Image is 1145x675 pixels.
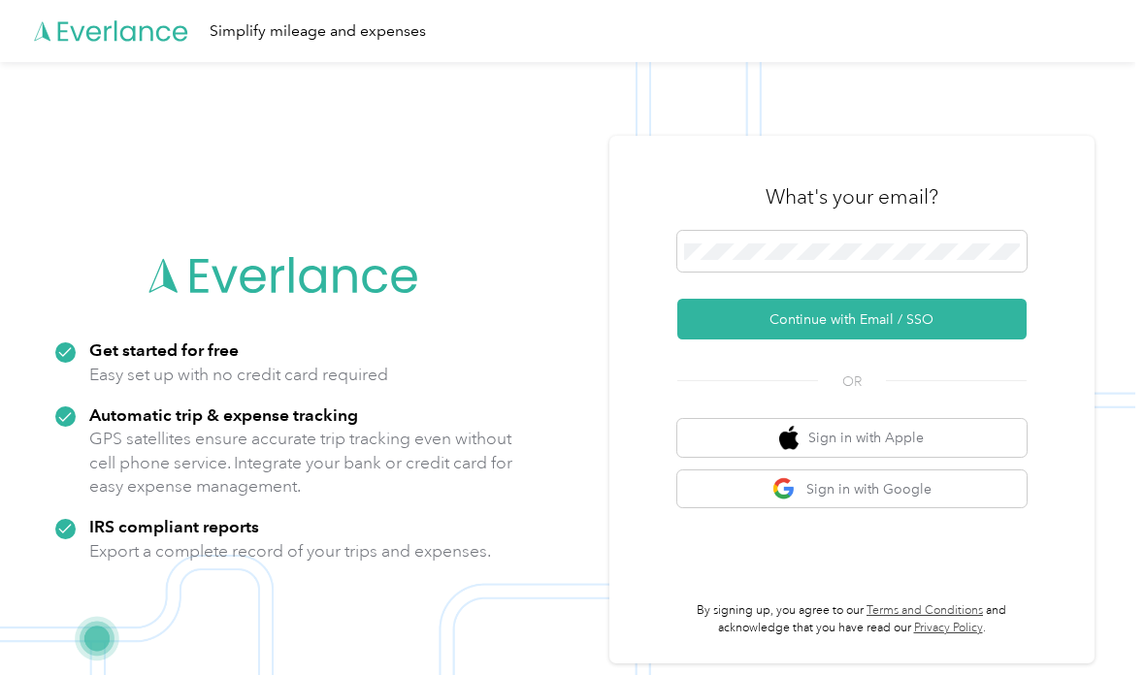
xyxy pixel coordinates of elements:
button: google logoSign in with Google [677,470,1027,508]
h3: What's your email? [766,183,938,210]
button: apple logoSign in with Apple [677,419,1027,457]
strong: Get started for free [89,339,239,360]
strong: IRS compliant reports [89,516,259,536]
p: By signing up, you agree to our and acknowledge that you have read our . [677,602,1027,636]
a: Privacy Policy [914,621,983,635]
p: GPS satellites ensure accurate trip tracking even without cell phone service. Integrate your bank... [89,427,513,498]
p: Export a complete record of your trips and expenses. [89,539,491,563]
strong: Automatic trip & expense tracking [89,404,358,425]
p: Easy set up with no credit card required [89,363,388,387]
img: apple logo [779,426,799,450]
a: Terms and Conditions [867,603,983,618]
span: OR [818,371,886,392]
img: google logo [772,477,797,501]
button: Continue with Email / SSO [677,299,1027,339]
div: Simplify mileage and expenses [210,19,426,44]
